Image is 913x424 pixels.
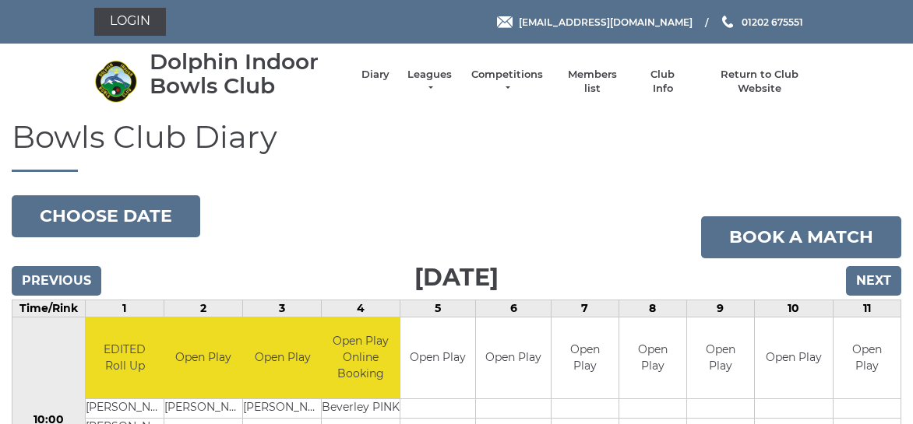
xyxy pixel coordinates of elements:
[619,317,686,399] td: Open Play
[400,317,475,399] td: Open Play
[834,300,901,317] td: 11
[86,317,164,399] td: EDITED Roll Up
[12,195,200,237] button: Choose date
[164,300,242,317] td: 2
[150,50,346,98] div: Dolphin Indoor Bowls Club
[497,15,693,30] a: Email [EMAIL_ADDRESS][DOMAIN_NAME]
[701,68,819,96] a: Return to Club Website
[619,300,686,317] td: 8
[243,300,322,317] td: 3
[243,317,322,399] td: Open Play
[12,266,101,296] input: Previous
[559,68,624,96] a: Members list
[834,317,901,399] td: Open Play
[476,317,551,399] td: Open Play
[640,68,686,96] a: Club Info
[164,399,243,419] td: [PERSON_NAME]
[686,300,754,317] td: 9
[722,16,733,28] img: Phone us
[164,317,243,399] td: Open Play
[754,300,833,317] td: 10
[497,16,513,28] img: Email
[85,300,164,317] td: 1
[12,120,901,172] h1: Bowls Club Diary
[687,317,754,399] td: Open Play
[701,216,901,258] a: Book a match
[405,68,454,96] a: Leagues
[720,15,803,30] a: Phone us 01202 675551
[755,317,833,399] td: Open Play
[742,16,803,27] span: 01202 675551
[361,68,390,82] a: Diary
[94,8,166,36] a: Login
[86,399,164,419] td: [PERSON_NAME]
[552,300,619,317] td: 7
[400,300,476,317] td: 5
[846,266,901,296] input: Next
[322,317,400,399] td: Open Play Online Booking
[12,300,86,317] td: Time/Rink
[322,399,400,419] td: Beverley PINK
[322,300,400,317] td: 4
[552,317,619,399] td: Open Play
[470,68,545,96] a: Competitions
[476,300,552,317] td: 6
[519,16,693,27] span: [EMAIL_ADDRESS][DOMAIN_NAME]
[243,399,322,419] td: [PERSON_NAME]
[94,60,137,103] img: Dolphin Indoor Bowls Club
